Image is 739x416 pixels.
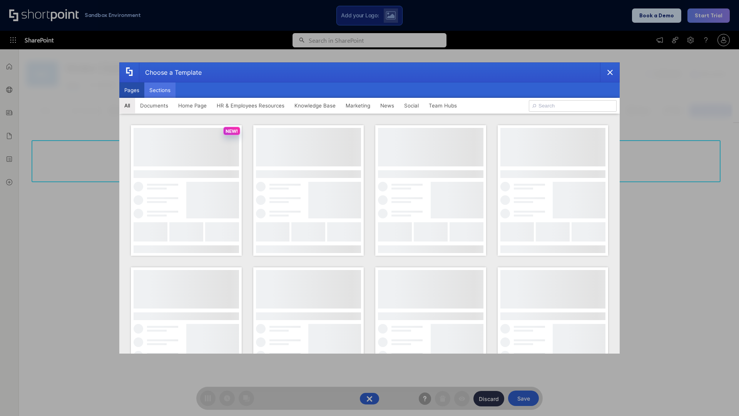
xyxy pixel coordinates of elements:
button: Documents [135,98,173,113]
div: Choose a Template [139,63,202,82]
button: All [119,98,135,113]
input: Search [529,100,617,112]
button: Social [399,98,424,113]
button: Pages [119,82,144,98]
button: Marketing [341,98,375,113]
div: template selector [119,62,620,354]
button: Knowledge Base [289,98,341,113]
button: HR & Employees Resources [212,98,289,113]
p: NEW! [226,128,238,134]
button: Team Hubs [424,98,462,113]
button: Home Page [173,98,212,113]
iframe: Chat Widget [701,379,739,416]
button: Sections [144,82,176,98]
button: News [375,98,399,113]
